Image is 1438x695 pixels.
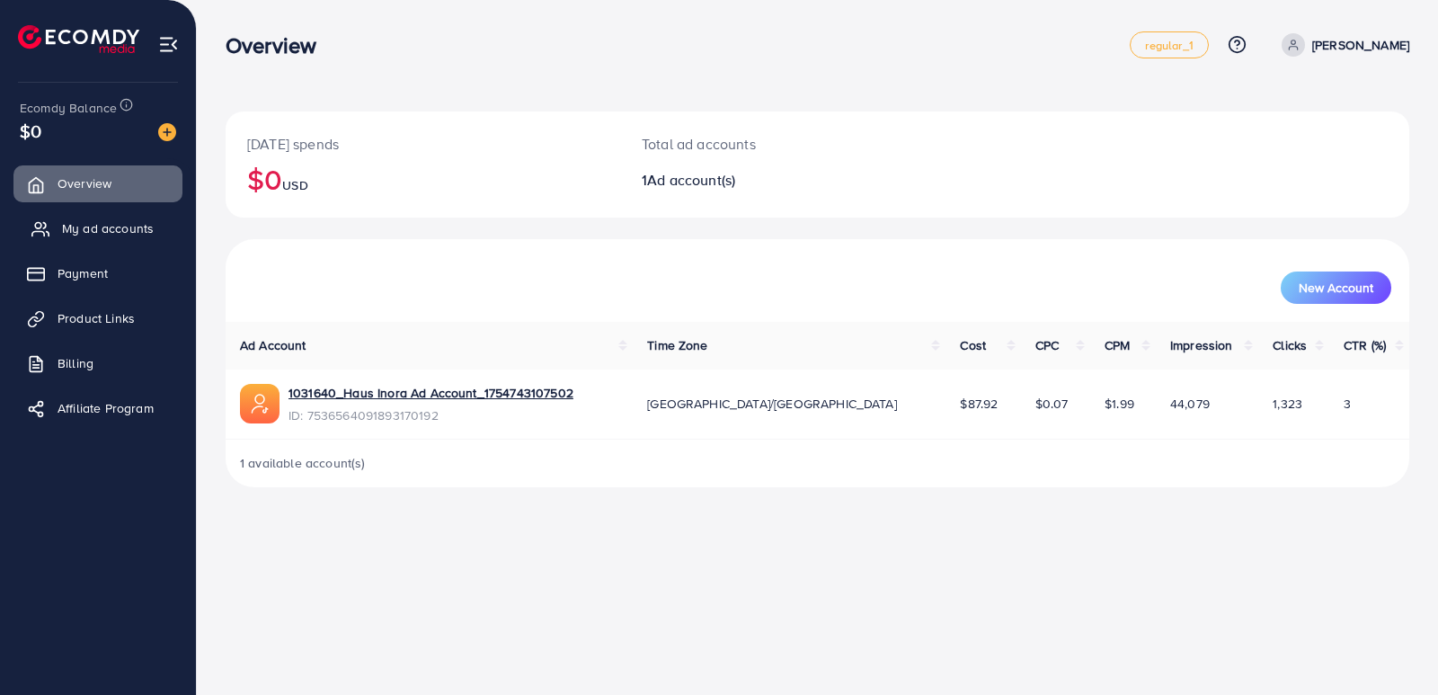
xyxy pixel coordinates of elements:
span: $0.07 [1035,395,1069,413]
a: Billing [13,345,182,381]
img: ic-ads-acc.e4c84228.svg [240,384,280,423]
span: My ad accounts [62,219,154,237]
span: $0 [20,118,41,144]
span: Ad account(s) [647,170,735,190]
a: Overview [13,165,182,201]
p: [PERSON_NAME] [1312,34,1409,56]
p: [DATE] spends [247,133,599,155]
a: 1031640_Haus Inora Ad Account_1754743107502 [288,384,573,402]
a: regular_1 [1130,31,1208,58]
span: Cost [960,336,986,354]
a: Product Links [13,300,182,336]
span: Impression [1170,336,1233,354]
span: CPC [1035,336,1059,354]
span: Ecomdy Balance [20,99,117,117]
span: USD [282,176,307,194]
img: menu [158,34,179,55]
button: New Account [1281,272,1391,304]
span: $87.92 [960,395,998,413]
span: Clicks [1273,336,1307,354]
a: Payment [13,255,182,291]
span: 44,079 [1170,395,1210,413]
img: logo [18,25,139,53]
span: Affiliate Program [58,399,154,417]
span: New Account [1299,281,1373,294]
span: Ad Account [240,336,306,354]
span: CTR (%) [1344,336,1386,354]
span: Overview [58,174,111,192]
span: CPM [1105,336,1130,354]
span: Product Links [58,309,135,327]
h3: Overview [226,32,331,58]
a: [PERSON_NAME] [1274,33,1409,57]
a: Affiliate Program [13,390,182,426]
span: $1.99 [1105,395,1134,413]
h2: $0 [247,162,599,196]
span: [GEOGRAPHIC_DATA]/[GEOGRAPHIC_DATA] [647,395,897,413]
span: 3 [1344,395,1351,413]
span: Time Zone [647,336,707,354]
span: 1 available account(s) [240,454,366,472]
span: ID: 7536564091893170192 [288,406,573,424]
span: 1,323 [1273,395,1302,413]
a: My ad accounts [13,210,182,246]
span: Billing [58,354,93,372]
h2: 1 [642,172,894,189]
span: Payment [58,264,108,282]
span: regular_1 [1145,40,1193,51]
p: Total ad accounts [642,133,894,155]
img: image [158,123,176,141]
